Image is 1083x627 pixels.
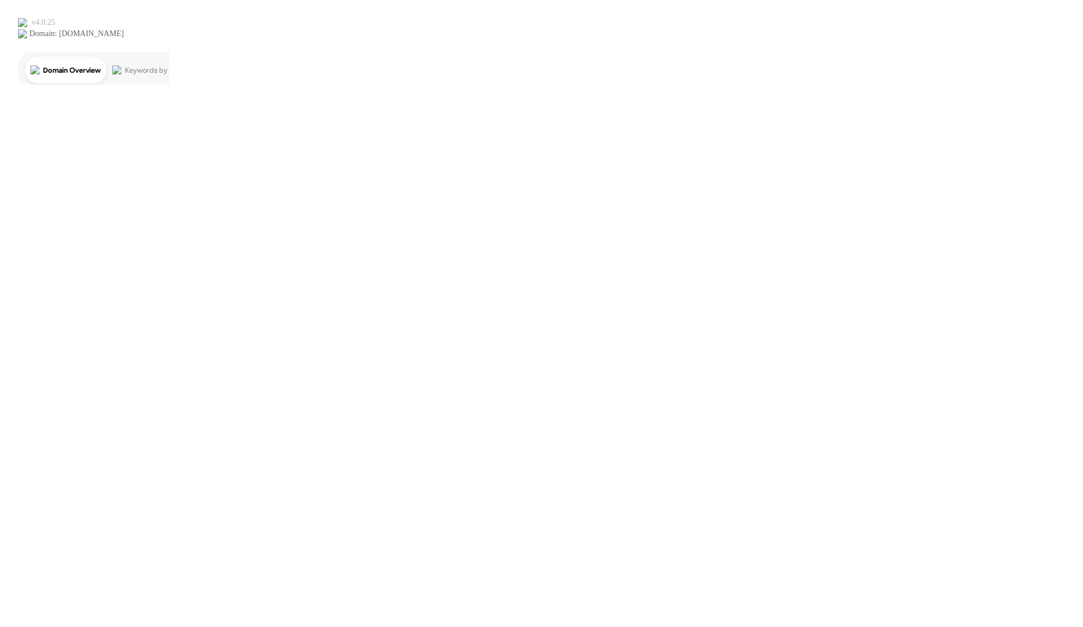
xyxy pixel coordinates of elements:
[32,18,55,27] div: v 4.0.25
[43,67,101,74] div: Domain Overview
[18,29,27,38] img: website_grey.svg
[112,65,121,74] img: tab_keywords_by_traffic_grey.svg
[125,67,190,74] div: Keywords by Traffic
[29,29,124,38] div: Domain: [DOMAIN_NAME]
[30,65,39,74] img: tab_domain_overview_orange.svg
[18,18,27,27] img: logo_orange.svg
